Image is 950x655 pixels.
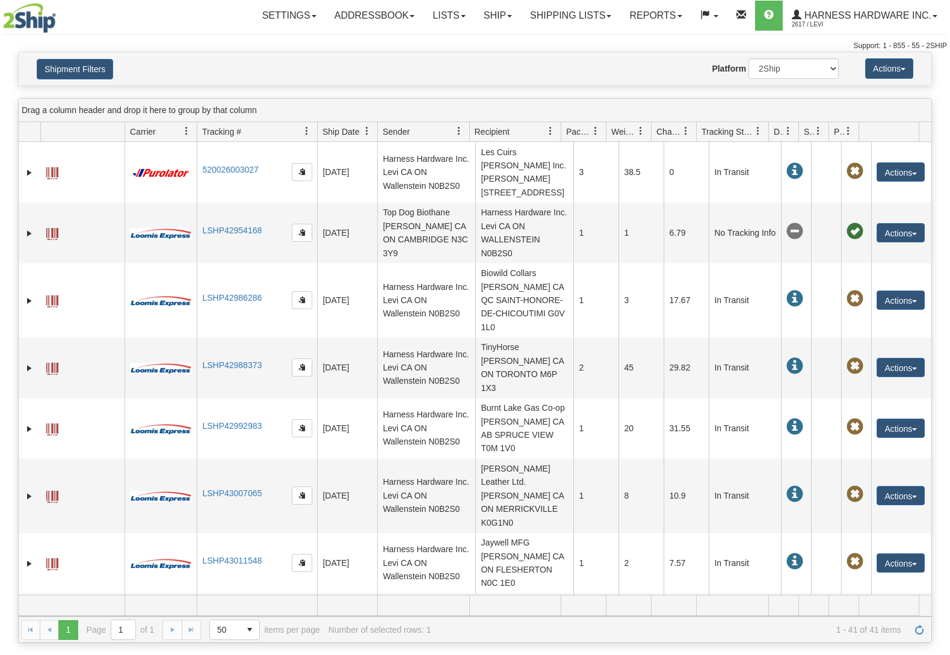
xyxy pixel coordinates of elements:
[573,337,618,398] td: 2
[202,421,262,431] a: LSHP42992983
[322,126,359,138] span: Ship Date
[202,293,262,303] a: LSHP42986286
[202,165,258,174] a: 520026003027
[317,398,377,459] td: [DATE]
[317,263,377,337] td: [DATE]
[449,121,469,141] a: Sender filter column settings
[847,419,863,435] span: Pickup Not Assigned
[877,358,925,377] button: Actions
[618,458,664,532] td: 8
[475,203,573,263] td: Harness Hardware Inc. Levi CA ON WALLENSTEIN N0B2S0
[475,593,573,654] td: [PERSON_NAME] [PERSON_NAME] CA ON [PERSON_NAME] N0K 1R0
[585,121,606,141] a: Packages filter column settings
[130,168,191,177] img: 11 - Purolator
[786,553,803,570] span: In Transit
[292,358,312,377] button: Copy to clipboard
[475,458,573,532] td: [PERSON_NAME] Leather Ltd. [PERSON_NAME] CA ON MERRICKVILLE K0G1N0
[664,337,709,398] td: 29.82
[209,620,320,640] span: items per page
[847,163,863,180] span: Pickup Not Assigned
[475,263,573,337] td: Biowild Collars [PERSON_NAME] CA QC SAINT-HONORE-DE-CHICOUTIMI G0V 1L0
[377,398,475,459] td: Harness Hardware Inc. Levi CA ON Wallenstein N0B2S0
[838,121,859,141] a: Pickup Status filter column settings
[377,142,475,203] td: Harness Hardware Inc. Levi CA ON Wallenstein N0B2S0
[317,203,377,263] td: [DATE]
[573,142,618,203] td: 3
[357,121,377,141] a: Ship Date filter column settings
[664,533,709,594] td: 7.57
[292,291,312,309] button: Copy to clipboard
[130,126,156,138] span: Carrier
[130,423,191,435] img: 30 - Loomis Express
[786,486,803,503] span: In Transit
[865,58,913,79] button: Actions
[786,358,803,375] span: In Transit
[58,620,78,639] span: Page 1
[475,126,510,138] span: Recipient
[23,558,35,570] a: Expand
[573,263,618,337] td: 1
[217,624,233,636] span: 50
[786,163,803,180] span: In Transit
[209,620,260,640] span: Page sizes drop down
[23,490,35,502] a: Expand
[130,295,191,307] img: 30 - Loomis Express
[804,126,814,138] span: Shipment Issues
[618,398,664,459] td: 20
[573,458,618,532] td: 1
[377,533,475,594] td: Harness Hardware Inc. Levi CA ON Wallenstein N0B2S0
[573,593,618,654] td: 1
[801,10,931,20] span: Harness Hardware Inc.
[23,227,35,239] a: Expand
[23,362,35,374] a: Expand
[521,1,620,31] a: Shipping lists
[176,121,197,141] a: Carrier filter column settings
[23,295,35,307] a: Expand
[709,142,781,203] td: In Transit
[37,59,113,79] button: Shipment Filters
[111,620,135,639] input: Page 1
[709,593,781,654] td: No Tracking Info
[618,203,664,263] td: 1
[377,263,475,337] td: Harness Hardware Inc. Levi CA ON Wallenstein N0B2S0
[847,553,863,570] span: Pickup Not Assigned
[475,337,573,398] td: TinyHorse [PERSON_NAME] CA ON TORONTO M6P 1X3
[292,554,312,572] button: Copy to clipboard
[202,126,241,138] span: Tracking #
[778,121,798,141] a: Delivery Status filter column settings
[3,41,947,51] div: Support: 1 - 855 - 55 - 2SHIP
[618,142,664,203] td: 38.5
[46,418,58,437] a: Label
[847,291,863,307] span: Pickup Not Assigned
[709,337,781,398] td: In Transit
[46,485,58,505] a: Label
[23,167,35,179] a: Expand
[664,458,709,532] td: 10.9
[292,163,312,181] button: Copy to clipboard
[664,203,709,263] td: 6.79
[475,533,573,594] td: Jaywell MFG [PERSON_NAME] CA ON FLESHERTON N0C 1E0
[297,121,317,141] a: Tracking # filter column settings
[783,1,946,31] a: Harness Hardware Inc. 2617 / Levi
[922,266,949,389] iframe: chat widget
[240,620,259,639] span: select
[712,63,746,75] label: Platform
[377,458,475,532] td: Harness Hardware Inc. Levi CA ON Wallenstein N0B2S0
[475,142,573,203] td: Les Cuirs [PERSON_NAME] Inc. [PERSON_NAME][STREET_ADDRESS]
[46,290,58,309] a: Label
[618,263,664,337] td: 3
[292,487,312,505] button: Copy to clipboard
[130,362,191,374] img: 30 - Loomis Express
[540,121,561,141] a: Recipient filter column settings
[377,337,475,398] td: Harness Hardware Inc. Levi CA ON Wallenstein N0B2S0
[46,223,58,242] a: Label
[3,3,56,33] img: logo2617.jpg
[664,398,709,459] td: 31.55
[130,227,191,239] img: 30 - Loomis Express
[702,126,754,138] span: Tracking Status
[202,360,262,370] a: LSHP42988373
[792,19,882,31] span: 2617 / Levi
[618,593,664,654] td: 2
[611,126,637,138] span: Weight
[620,1,691,31] a: Reports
